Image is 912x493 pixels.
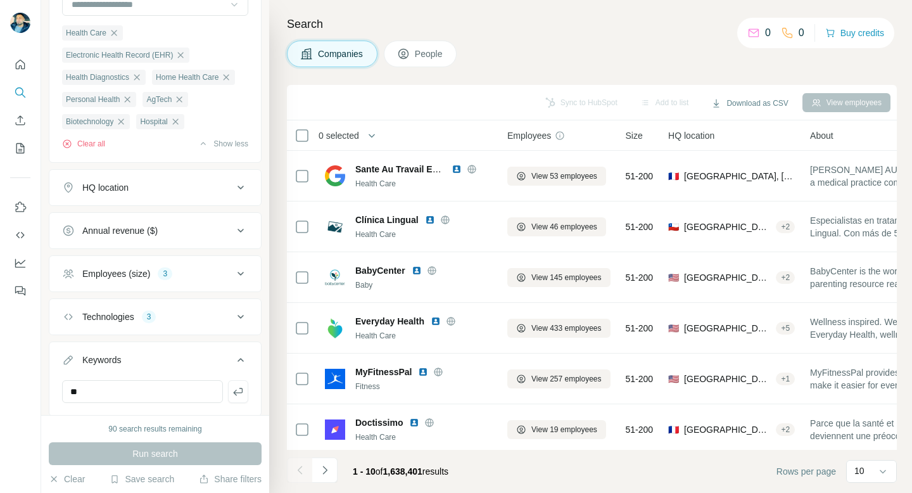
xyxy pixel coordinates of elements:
div: 3 [142,311,156,323]
span: [GEOGRAPHIC_DATA], [PERSON_NAME][GEOGRAPHIC_DATA] [684,221,771,233]
span: 🇫🇷 [668,170,679,182]
span: BabyCenter [355,264,405,277]
img: Avatar [10,13,30,33]
span: 🇨🇱 [668,221,679,233]
button: Feedback [10,279,30,302]
span: 🇫🇷 [668,423,679,436]
span: Health Diagnostics [66,72,129,83]
div: Keywords [82,354,121,366]
button: Save search [110,473,174,485]
img: Logo of Sante Au Travail En Iroise [325,165,345,186]
span: [GEOGRAPHIC_DATA], [US_STATE] [684,271,771,284]
span: View 53 employees [531,170,597,182]
span: HQ location [668,129,714,142]
span: Biotechnology [66,116,113,127]
div: Health Care [355,432,492,443]
img: Logo of BabyCenter [325,267,345,288]
span: Rows per page [776,465,836,478]
button: Download as CSV [702,94,797,113]
div: + 2 [776,221,795,233]
div: Health Care [355,229,492,240]
button: Search [10,81,30,104]
img: LinkedIn logo [418,367,428,377]
div: + 2 [776,272,795,283]
span: [GEOGRAPHIC_DATA], [GEOGRAPHIC_DATA]|[GEOGRAPHIC_DATA] [684,170,795,182]
button: View 145 employees [507,268,611,287]
button: Clear all [62,138,105,150]
div: HQ location [82,181,129,194]
img: Logo of Clínica Lingual [325,217,345,237]
span: Companies [318,48,364,60]
span: 1,638,401 [383,466,422,477]
span: 51-200 [626,170,654,182]
button: Use Surfe API [10,224,30,246]
div: Health Care [355,178,492,189]
div: 90 search results remaining [108,423,201,435]
button: View 46 employees [507,217,606,236]
h4: Search [287,15,897,33]
span: [GEOGRAPHIC_DATA], [US_STATE] [684,373,771,385]
p: 0 [765,25,771,41]
button: Annual revenue ($) [49,215,261,246]
span: View 145 employees [531,272,602,283]
span: Health Care [66,27,106,39]
button: Keywords [49,345,261,380]
div: 3 [158,268,172,279]
span: Size [626,129,643,142]
span: 51-200 [626,322,654,335]
span: Everyday Health [355,315,424,328]
div: + 5 [776,323,795,334]
div: Baby [355,279,492,291]
span: AgTech [146,94,172,105]
span: 51-200 [626,271,654,284]
span: People [415,48,444,60]
button: Enrich CSV [10,109,30,132]
span: 🇺🇸 [668,373,679,385]
button: Use Surfe on LinkedIn [10,196,30,219]
button: Navigate to next page [312,458,338,483]
p: 0 [799,25,804,41]
span: [GEOGRAPHIC_DATA], [US_STATE] [684,322,771,335]
button: Clear [49,473,85,485]
span: of [376,466,383,477]
span: Sante Au Travail En Iroise [355,164,464,174]
span: 51-200 [626,373,654,385]
span: 🇺🇸 [668,322,679,335]
div: Annual revenue ($) [82,224,158,237]
span: View 257 employees [531,373,602,385]
span: Doctissimo [355,416,403,429]
img: LinkedIn logo [431,316,441,326]
span: MyFitnessPal [355,366,412,378]
span: 51-200 [626,423,654,436]
img: LinkedIn logo [452,164,462,174]
button: View 433 employees [507,319,611,338]
img: LinkedIn logo [409,418,419,428]
img: LinkedIn logo [412,266,422,276]
button: View 53 employees [507,167,606,186]
span: View 19 employees [531,424,597,435]
span: About [810,129,833,142]
button: Quick start [10,53,30,76]
button: Buy credits [825,24,884,42]
button: Share filters [199,473,262,485]
span: Home Health Care [156,72,218,83]
div: + 1 [776,373,795,385]
span: [GEOGRAPHIC_DATA], [GEOGRAPHIC_DATA], [GEOGRAPHIC_DATA] [684,423,771,436]
span: 0 selected [319,129,359,142]
span: results [353,466,448,477]
img: Logo of Doctissimo [325,419,345,440]
button: Employees (size)3 [49,259,261,289]
span: 🇺🇸 [668,271,679,284]
button: View 257 employees [507,369,611,388]
button: My lists [10,137,30,160]
div: Health Care [355,330,492,342]
span: Employees [507,129,551,142]
span: Personal Health [66,94,120,105]
div: Technologies [82,311,134,323]
p: 10 [854,464,864,477]
span: View 433 employees [531,323,602,334]
div: + 2 [776,424,795,435]
span: Electronic Health Record (EHR) [66,49,173,61]
span: Clínica Lingual [355,214,419,226]
span: 51-200 [626,221,654,233]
